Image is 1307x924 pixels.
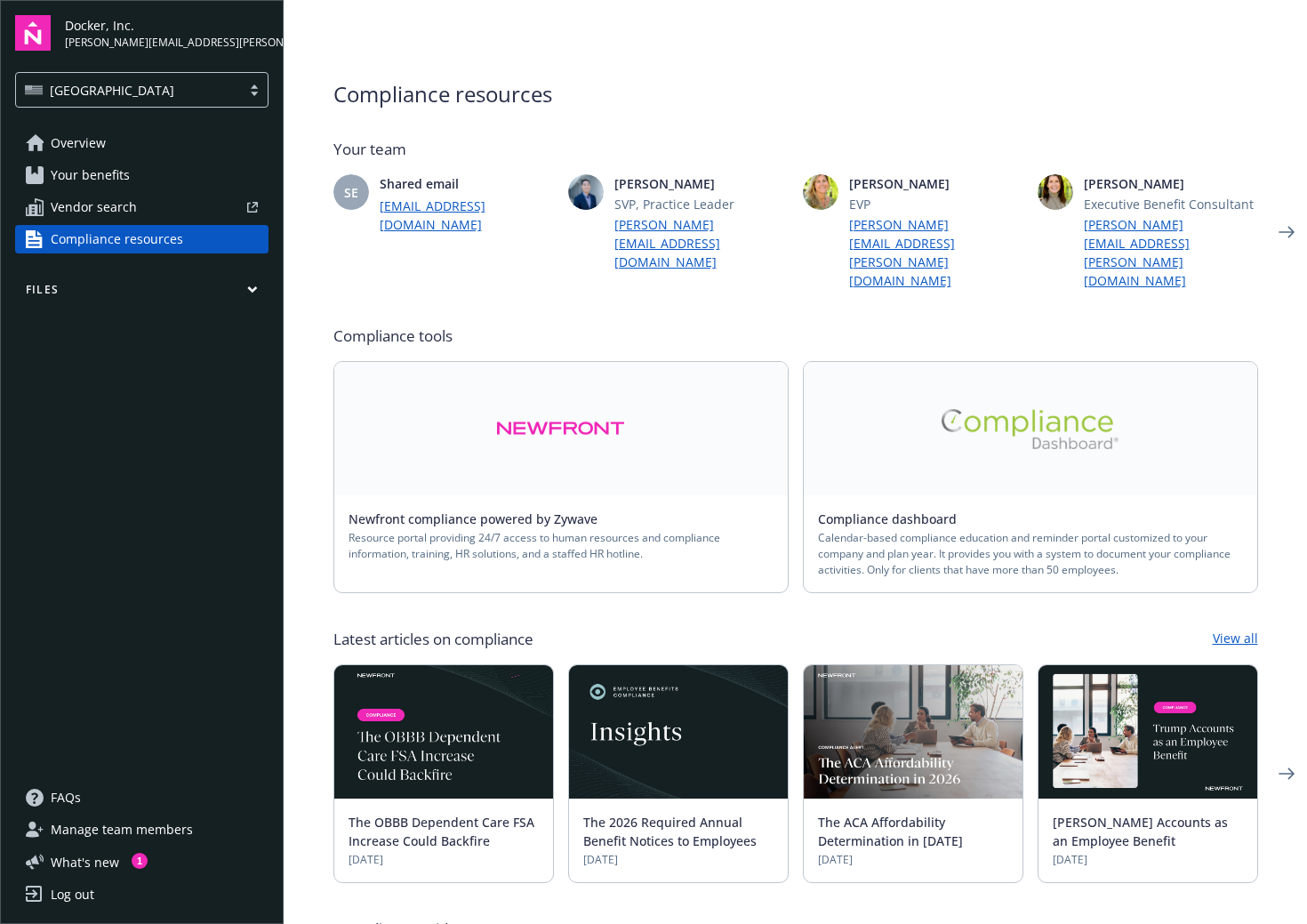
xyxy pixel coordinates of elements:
[1084,174,1258,193] span: [PERSON_NAME]
[50,81,174,100] span: [GEOGRAPHIC_DATA]
[349,530,774,562] span: Resource portal providing 24/7 access to human resources and compliance information, training, HR...
[15,282,269,304] button: Files
[818,530,1243,578] span: Calendar-based compliance education and reminder portal customized to your company and plan year....
[1213,629,1258,650] a: View all
[15,15,51,51] img: navigator-logo.svg
[380,174,554,193] span: Shared email
[849,215,1023,290] a: [PERSON_NAME][EMAIL_ADDRESS][PERSON_NAME][DOMAIN_NAME]
[496,408,625,449] img: Alt
[1084,195,1258,213] span: Executive Benefit Consultant
[344,183,358,202] span: SE
[51,129,106,157] span: Overview
[1038,174,1073,210] img: photo
[614,215,789,271] a: [PERSON_NAME][EMAIL_ADDRESS][DOMAIN_NAME]
[333,629,533,650] span: Latest articles on compliance
[1038,665,1257,799] img: BLOG+Card Image - Compliance - Trump Accounts as an EB - 07-10-25.jpg
[1272,218,1301,246] a: Next
[334,665,553,799] img: BLOG-Card Image - Compliance - OBBB Dep Care FSA - 08-01-25.jpg
[65,16,269,35] span: Docker, Inc.
[65,35,269,51] span: [PERSON_NAME][EMAIL_ADDRESS][PERSON_NAME][DOMAIN_NAME]
[333,325,1258,347] span: Compliance tools
[15,129,269,157] a: Overview
[15,225,269,253] a: Compliance resources
[333,139,1258,160] span: Your team
[803,174,838,210] img: photo
[804,665,1022,799] img: BLOG+Card Image - Compliance - ACA Affordability 2026 07-18-25.jpg
[349,510,612,527] a: Newfront compliance powered by Zywave
[942,409,1119,449] img: Alt
[614,195,789,213] span: SVP, Practice Leader
[51,193,137,221] span: Vendor search
[614,174,789,193] span: [PERSON_NAME]
[51,225,183,253] span: Compliance resources
[849,195,1023,213] span: EVP
[15,193,269,221] a: Vendor search
[380,197,554,234] a: [EMAIL_ADDRESS][DOMAIN_NAME]
[51,161,130,189] span: Your benefits
[849,174,1023,193] span: [PERSON_NAME]
[334,362,788,495] a: Alt
[333,78,1258,110] span: Compliance resources
[804,362,1257,495] a: Alt
[568,174,604,210] img: photo
[569,665,788,799] img: Card Image - EB Compliance Insights.png
[818,510,971,527] a: Compliance dashboard
[65,15,269,51] button: Docker, Inc.[PERSON_NAME][EMAIL_ADDRESS][PERSON_NAME][DOMAIN_NAME]
[15,161,269,189] a: Your benefits
[1084,215,1258,290] a: [PERSON_NAME][EMAIL_ADDRESS][PERSON_NAME][DOMAIN_NAME]
[25,81,232,100] span: [GEOGRAPHIC_DATA]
